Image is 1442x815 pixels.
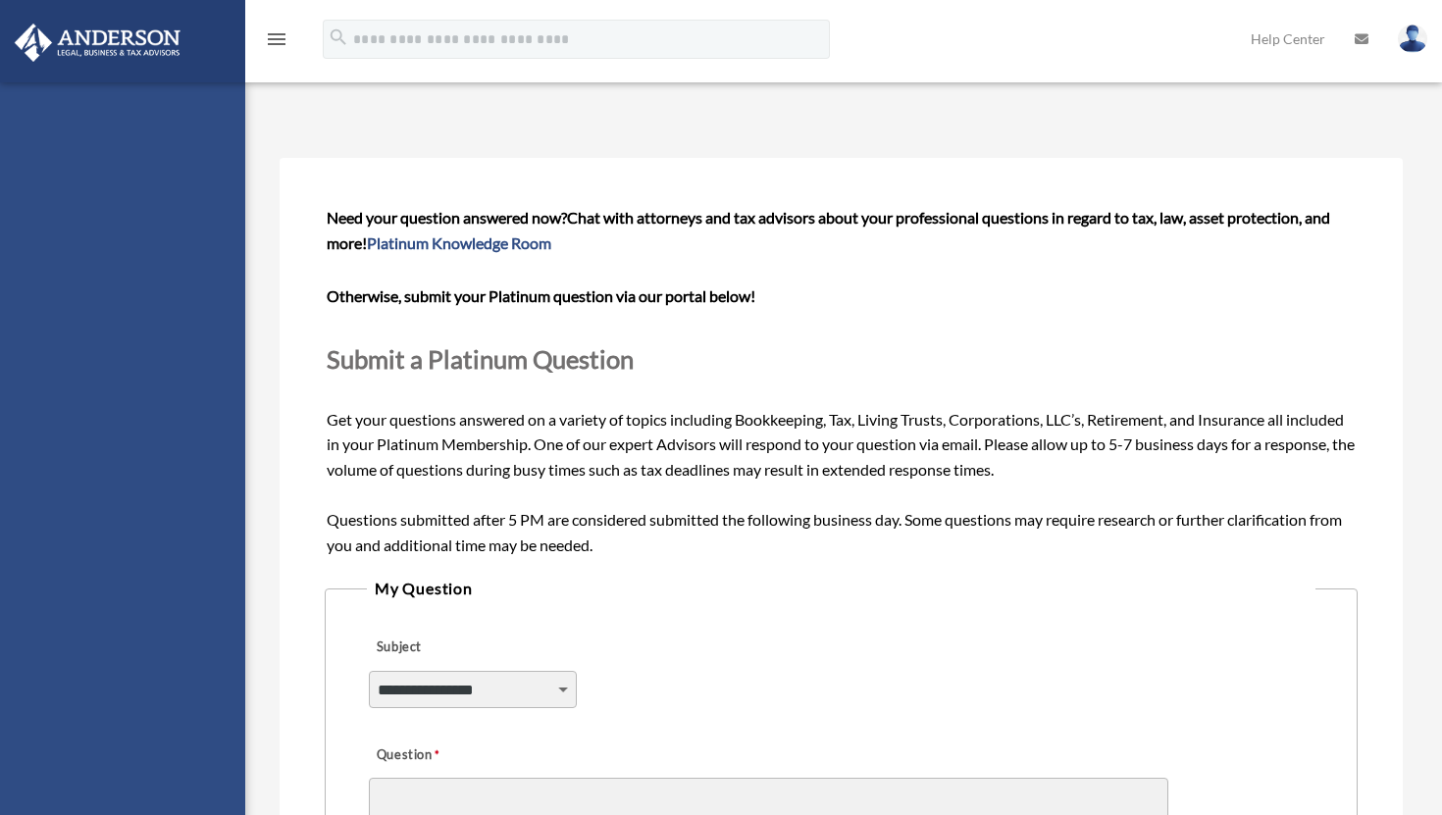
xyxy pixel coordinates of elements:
[327,208,567,227] span: Need your question answered now?
[367,575,1315,602] legend: My Question
[367,233,551,252] a: Platinum Knowledge Room
[327,208,1330,252] span: Chat with attorneys and tax advisors about your professional questions in regard to tax, law, ass...
[369,741,521,769] label: Question
[327,208,1356,554] span: Get your questions answered on a variety of topics including Bookkeeping, Tax, Living Trusts, Cor...
[265,34,288,51] a: menu
[328,26,349,48] i: search
[1398,25,1427,53] img: User Pic
[369,635,555,662] label: Subject
[327,286,755,305] b: Otherwise, submit your Platinum question via our portal below!
[265,27,288,51] i: menu
[9,24,186,62] img: Anderson Advisors Platinum Portal
[327,344,634,374] span: Submit a Platinum Question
